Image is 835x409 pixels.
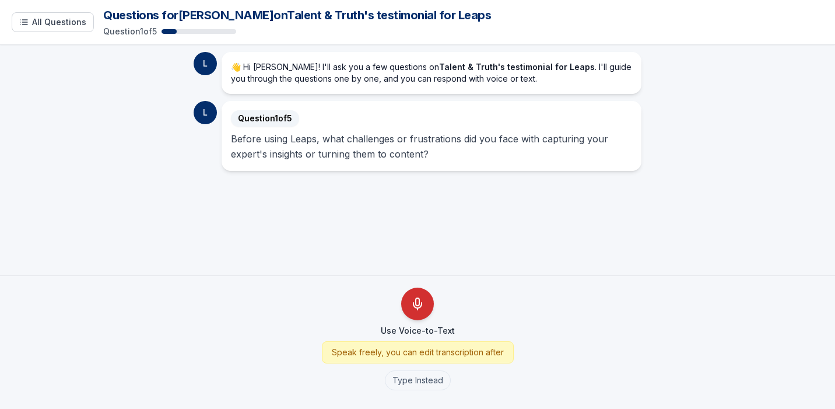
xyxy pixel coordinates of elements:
[12,12,94,32] button: Show all questions
[439,62,595,72] strong: Talent & Truth's testimonial for Leaps
[103,26,157,37] p: Question 1 of 5
[194,52,217,75] div: L
[231,62,241,72] span: 👋
[401,288,434,320] button: Use Voice-to-Text
[32,16,86,28] span: All Questions
[385,370,451,390] button: Type Instead
[103,7,823,23] h1: Questions for [PERSON_NAME] on Talent & Truth's testimonial for Leaps
[231,131,632,162] p: Before using Leaps, what challenges or frustrations did you face with capturing your expert's ins...
[194,101,217,124] div: L
[231,61,632,85] p: Hi [PERSON_NAME]! I'll ask you a few questions on . I'll guide you through the questions one by o...
[381,325,455,337] p: Use Voice-to-Text
[322,341,514,363] div: Speak freely, you can edit transcription after
[231,110,299,127] span: Question 1 of 5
